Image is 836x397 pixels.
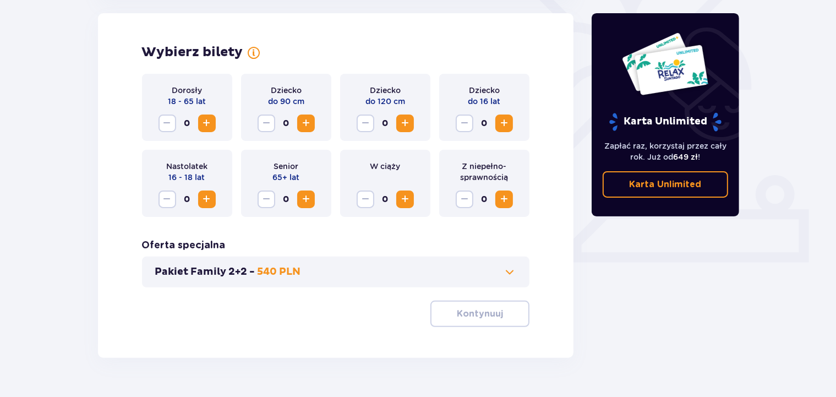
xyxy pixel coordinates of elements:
p: Senior [274,161,298,172]
p: do 120 cm [365,96,405,107]
p: do 16 lat [468,96,500,107]
button: Zmniejsz [456,115,473,132]
button: Zmniejsz [357,191,374,208]
p: do 90 cm [268,96,304,107]
span: 0 [277,191,295,208]
p: Dorosły [172,85,202,96]
span: 649 zł [673,153,698,161]
p: 16 - 18 lat [169,172,205,183]
button: Zwiększ [396,115,414,132]
button: Zmniejsz [159,115,176,132]
h3: Oferta specjalna [142,239,226,252]
button: Kontynuuj [430,301,529,327]
p: 65+ lat [272,172,299,183]
p: Nastolatek [166,161,207,172]
p: Dziecko [271,85,302,96]
button: Zwiększ [297,115,315,132]
p: 540 PLN [258,265,301,279]
button: Zwiększ [198,115,216,132]
button: Pakiet Family 2+2 -540 PLN [155,265,517,279]
p: Kontynuuj [457,308,503,320]
button: Zmniejsz [258,115,275,132]
p: Pakiet Family 2+2 - [155,265,255,279]
p: 18 - 65 lat [168,96,206,107]
p: W ciąży [370,161,400,172]
img: Dwie karty całoroczne do Suntago z napisem 'UNLIMITED RELAX', na białym tle z tropikalnymi liśćmi... [621,32,709,96]
h2: Wybierz bilety [142,44,243,61]
span: 0 [376,115,394,132]
span: 0 [178,191,196,208]
span: 0 [376,191,394,208]
span: 0 [277,115,295,132]
span: 0 [476,191,493,208]
button: Zmniejsz [456,191,473,208]
span: 0 [476,115,493,132]
p: Karta Unlimited [629,178,701,191]
p: Z niepełno­sprawnością [448,161,521,183]
button: Zwiększ [198,191,216,208]
button: Zwiększ [495,115,513,132]
button: Zmniejsz [357,115,374,132]
p: Dziecko [370,85,401,96]
button: Zmniejsz [258,191,275,208]
p: Karta Unlimited [608,112,723,132]
p: Dziecko [469,85,500,96]
span: 0 [178,115,196,132]
button: Zwiększ [495,191,513,208]
p: Zapłać raz, korzystaj przez cały rok. Już od ! [603,140,728,162]
a: Karta Unlimited [603,171,728,198]
button: Zmniejsz [159,191,176,208]
button: Zwiększ [396,191,414,208]
button: Zwiększ [297,191,315,208]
